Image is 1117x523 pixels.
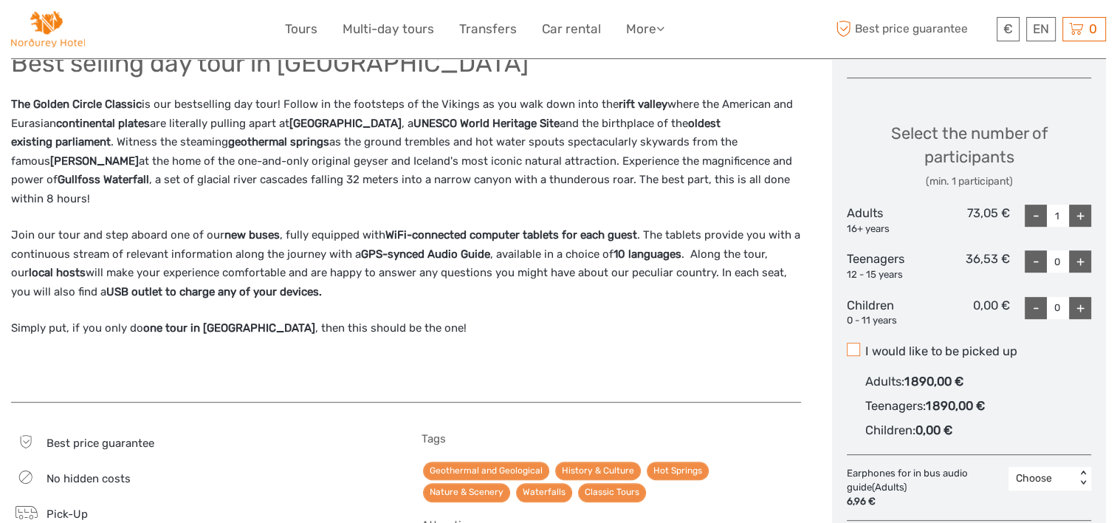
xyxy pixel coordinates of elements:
div: + [1069,250,1091,273]
strong: local hosts [29,266,86,279]
div: Teenagers [847,250,928,281]
span: Adults : [865,375,904,389]
span: Best price guarantee [832,17,993,41]
label: I would like to be picked up [847,343,1091,360]
strong: 10 languages [614,247,681,261]
a: Waterfalls [516,483,572,502]
a: More [626,18,664,40]
span: Pick-Up [47,507,88,521]
div: - [1025,297,1047,319]
span: Teenagers : [865,399,926,413]
div: 0,00 € [929,297,1010,328]
div: 0 - 11 years [847,314,928,328]
a: Nature & Scenery [423,483,510,502]
strong: The Golden Circle Classic [11,98,142,111]
strong: WiFi-connected computer tablets for each guest [385,228,637,242]
a: Hot Springs [647,462,709,480]
strong: UNESCO World Heritage Site [413,117,560,130]
a: Classic Tours [578,483,646,502]
div: + [1069,297,1091,319]
h5: Tags [422,432,801,445]
div: + [1069,205,1091,227]
a: Geothermal and Geological [423,462,549,480]
span: Best price guarantee [47,437,154,450]
strong: [PERSON_NAME] [50,154,139,168]
strong: continental plates [56,117,150,130]
button: Open LiveChat chat widget [170,23,188,41]
div: 73,05 € [929,205,1010,236]
div: Earphones for in bus audio guide (Adults) [847,467,1008,509]
p: Join our tour and step aboard one of our , fully equipped with . The tablets provide you with a c... [11,226,801,301]
a: Car rental [542,18,601,40]
p: We're away right now. Please check back later! [21,26,167,38]
span: No hidden costs [47,472,131,485]
strong: new buses [224,228,280,242]
div: 16+ years [847,222,928,236]
div: 12 - 15 years [847,268,928,282]
div: - [1025,205,1047,227]
a: Multi-day tours [343,18,434,40]
div: < > [1077,471,1090,486]
strong: USB outlet to charge any of your devices. [106,285,322,298]
div: Adults [847,205,928,236]
div: - [1025,250,1047,273]
div: Children [847,297,928,328]
strong: one tour in [GEOGRAPHIC_DATA] [143,321,315,335]
p: is our bestselling day tour! Follow in the footsteps of the Vikings as you walk down into the whe... [11,95,801,208]
a: Transfers [459,18,517,40]
span: Children : [865,423,915,437]
div: Choose [1016,471,1068,486]
span: € [1003,21,1013,36]
p: Simply put, if you only do , then this should be the one! [11,319,801,338]
span: 0,00 € [915,423,952,437]
strong: geothermal springs [228,135,329,148]
a: History & Culture [555,462,641,480]
strong: rift valley [619,98,667,111]
span: 1 890,00 € [904,375,963,389]
span: 0 [1087,21,1099,36]
strong: GPS-synced Audio Guide [361,247,490,261]
img: Norðurey Hótel [11,11,85,47]
div: 36,53 € [929,250,1010,281]
div: EN [1026,17,1056,41]
a: Tours [285,18,317,40]
strong: Gullfoss Waterfall [58,173,149,186]
h1: Best selling day tour in [GEOGRAPHIC_DATA] [11,48,801,78]
div: (min. 1 participant) [847,174,1091,189]
strong: [GEOGRAPHIC_DATA] [289,117,402,130]
div: 6,96 € [847,495,1001,509]
span: 1 890,00 € [926,399,985,413]
div: Select the number of participants [847,122,1091,189]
